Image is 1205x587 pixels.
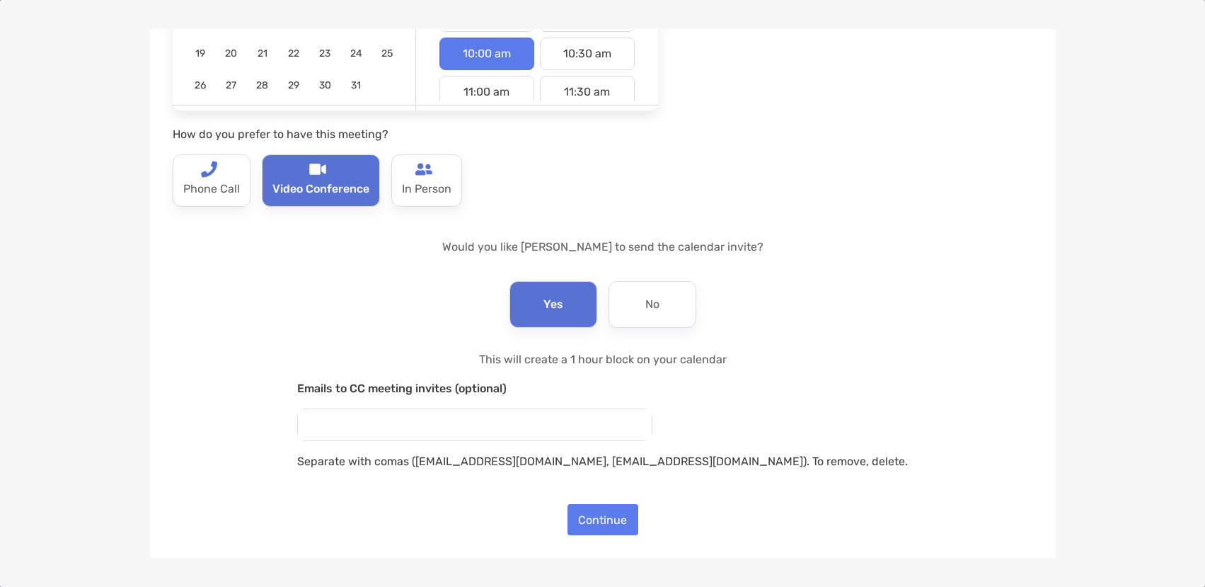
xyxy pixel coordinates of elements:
[250,47,275,59] span: 21
[540,38,635,70] div: 10:30 am
[188,47,212,59] span: 19
[188,79,212,91] span: 26
[297,351,908,368] p: This will create a 1 hour block on your calendar
[282,79,306,91] span: 29
[313,47,337,59] span: 23
[344,79,368,91] span: 31
[183,178,240,200] p: Phone Call
[250,79,275,91] span: 28
[200,161,217,178] img: type-call
[282,47,306,59] span: 22
[173,125,658,143] p: How do you prefer to have this meeting?
[402,178,451,200] p: In Person
[309,161,326,178] img: type-call
[439,38,534,70] div: 10:00 am
[567,504,638,535] button: Continue
[344,47,368,59] span: 24
[645,293,659,316] p: No
[219,79,243,91] span: 27
[272,178,369,200] p: Video Conference
[439,76,534,108] div: 11:00 am
[173,238,1033,256] p: Would you like [PERSON_NAME] to send the calendar invite?
[543,293,563,316] p: Yes
[415,161,432,178] img: type-call
[219,47,243,59] span: 20
[375,47,399,59] span: 25
[540,76,635,108] div: 11:30 am
[297,380,908,397] p: Emails to CC meeting invites
[297,452,908,470] p: Separate with comas ([EMAIL_ADDRESS][DOMAIN_NAME], [EMAIL_ADDRESS][DOMAIN_NAME]). To remove, delete.
[455,382,507,395] span: (optional)
[313,79,337,91] span: 30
